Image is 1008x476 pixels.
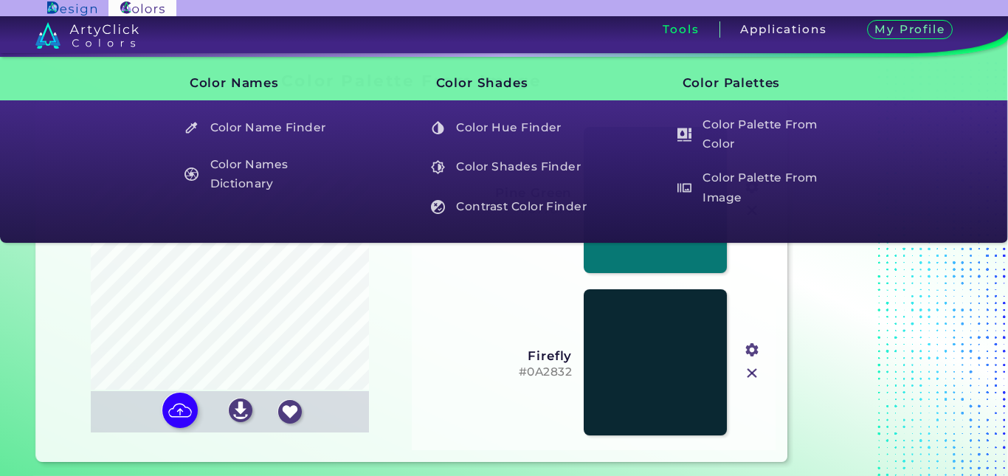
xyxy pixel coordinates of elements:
[176,154,351,196] a: Color Names Dictionary
[867,20,953,40] h3: My Profile
[229,399,252,422] img: icon_download_white.svg
[184,168,199,182] img: icon_color_names_dictionary_white.svg
[431,121,445,135] img: icon_color_hue_white.svg
[421,348,572,363] h3: Firefly
[663,24,699,35] h3: Tools
[178,154,350,196] h5: Color Names Dictionary
[677,128,691,142] img: icon_col_pal_col_white.svg
[423,193,597,221] a: Contrast Color Finder
[671,114,843,156] h5: Color Palette From Color
[184,121,199,135] img: icon_color_name_finder_white.svg
[657,65,843,102] h3: Color Palettes
[35,22,139,49] img: logo_artyclick_colors_white.svg
[47,1,97,15] img: ArtyClick Design logo
[162,393,198,428] img: icon picture
[669,114,843,156] a: Color Palette From Color
[424,114,596,142] h5: Color Hue Finder
[178,114,350,142] h5: Color Name Finder
[671,167,843,209] h5: Color Palette From Image
[411,65,597,102] h3: Color Shades
[793,66,978,468] iframe: Advertisement
[176,114,351,142] a: Color Name Finder
[431,200,445,214] img: icon_color_contrast_white.svg
[421,365,572,379] h5: #0A2832
[423,114,597,142] a: Color Hue Finder
[431,160,445,174] img: icon_color_shades_white.svg
[424,154,596,182] h5: Color Shades Finder
[278,400,302,424] img: icon_favourite_white.svg
[669,167,843,209] a: Color Palette From Image
[677,181,691,195] img: icon_palette_from_image_white.svg
[424,193,596,221] h5: Contrast Color Finder
[423,154,597,182] a: Color Shades Finder
[740,24,826,35] h3: Applications
[165,65,351,102] h3: Color Names
[742,364,762,383] img: icon_close.svg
